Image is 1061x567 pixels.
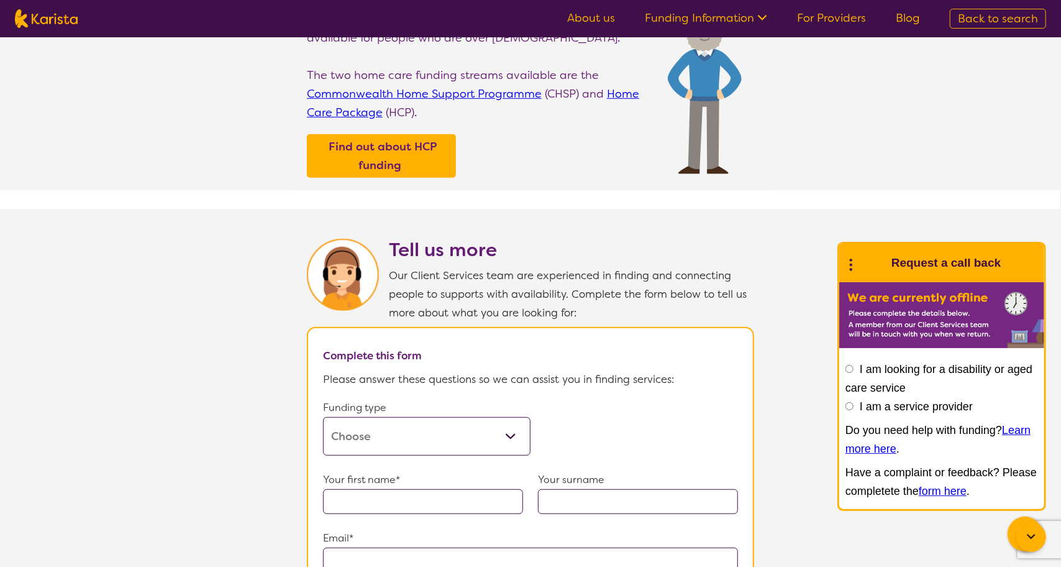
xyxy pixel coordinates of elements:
p: Your first name* [323,471,523,489]
p: Your surname [538,471,738,489]
a: For Providers [797,11,866,25]
p: Our Client Services team are experienced in finding and connecting people to supports with availa... [389,266,754,322]
span: Back to search [958,11,1038,26]
a: form here [919,485,967,497]
p: Do you need help with funding? . [845,421,1038,458]
p: Email* [323,529,738,548]
a: Find out about HCP funding [310,137,453,175]
h2: Tell us more [389,239,754,261]
b: Find out about HCP funding [329,139,437,173]
label: I am looking for a disability or aged care service [845,363,1032,394]
b: Complete this form [323,349,422,362]
a: Back to search [950,9,1046,29]
img: Karista [859,251,884,275]
button: Channel Menu [1008,517,1042,551]
img: Karista offline chat form to request call back [839,282,1044,348]
a: About us [567,11,615,25]
p: Please answer these questions so we can assist you in finding services: [323,370,738,389]
a: Blog [896,11,920,25]
a: Commonwealth Home Support Programme [307,86,542,101]
img: Karista Client Service [307,239,379,311]
p: The two home care funding streams available are the (CHSP) and (HCP). [307,66,655,122]
img: Karista logo [15,9,78,28]
p: Have a complaint or feedback? Please completete the . [845,463,1038,500]
label: I am a service provider [860,400,973,413]
p: Funding type [323,399,530,417]
a: Funding Information [645,11,767,25]
h1: Request a call back [891,254,1001,272]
